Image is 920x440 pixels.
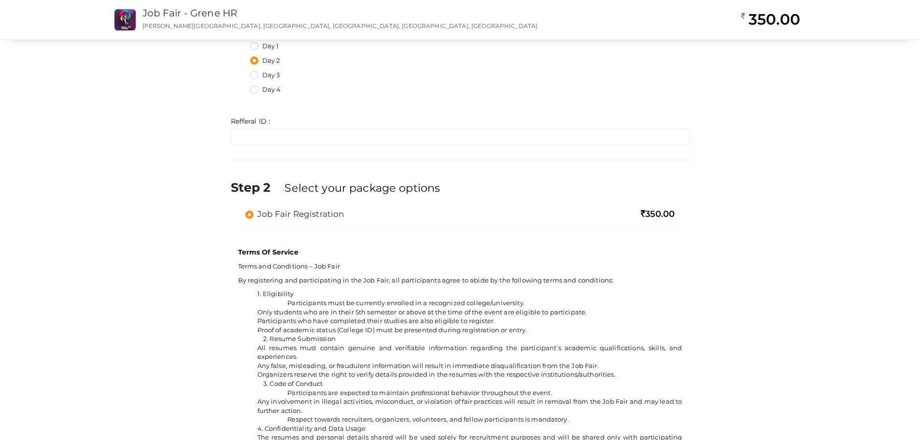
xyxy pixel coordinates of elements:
label: Select your package options [284,180,440,196]
label: Step 2 [231,179,283,196]
li: 1. Eligibility [257,289,682,298]
span: Participants must be currently enrolled in a recognized college/university. [287,299,525,307]
li: 4. Confidentiality and Data Usage [257,424,682,433]
h2: 350.00 [741,10,800,29]
p: Terms Of Service [238,247,682,257]
span: Respect towards recruiters, organizers, volunteers, and fellow participants is mandatory. [287,415,568,423]
label: Day 3 [250,71,280,80]
li: Any involvement in illegal activities, misconduct, or violation of fair practices will result in ... [257,397,682,415]
label: Refferal ID : [231,116,270,126]
li: Proof of academic status (College ID) must be presented during registration or entry. [257,326,682,335]
span: 2. Resume Submission [263,335,336,342]
label: Day 4 [250,85,281,95]
span: 3. Code of Conduct [263,380,323,387]
p: [PERSON_NAME][GEOGRAPHIC_DATA], [GEOGRAPHIC_DATA], [GEOGRAPHIC_DATA], [GEOGRAPHIC_DATA], [GEOGRAP... [142,22,603,30]
label: Day 2 [250,56,280,66]
span: By registering and participating in the Job Fair, all participants agree to abide by the followin... [238,276,614,284]
li: Participants who have completed their studies are also eligible to register. [257,316,682,326]
p: Terms and Conditions – Job Fair [238,262,682,271]
li: Only students who are in their 5th semester or above at the time of the event are eligible to par... [257,308,682,317]
span: 350.00 [641,209,675,219]
img: CS2O7UHK_small.png [114,9,136,30]
li: Any false, misleading, or fraudulent information will result in immediate disqualification from t... [257,361,682,370]
label: Job Fair Registration [245,208,344,220]
li: Organizers reserve the right to verify details provided in the resumes with the respective instit... [257,370,682,379]
li: All resumes must contain genuine and verifiable information regarding the participant’s academic ... [257,343,682,361]
a: Job Fair - Grene HR [142,7,238,19]
label: Day 1 [250,42,279,51]
span: Participants are expected to maintain professional behavior throughout the event. [287,389,552,397]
